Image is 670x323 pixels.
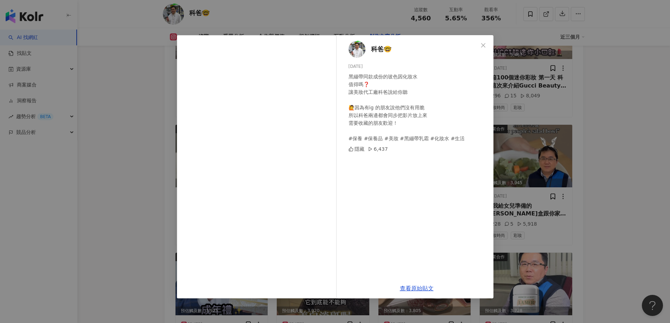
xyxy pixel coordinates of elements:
div: 黑繃帶同款成份的玻色因化妝水 值得嗎❓ 讓美妝代工廠科爸說給你聽 🙋因為有ig 的朋友說他們沒有用脆 所以科爸兩邊都會同步把影片放上來 需要收藏的朋友歡迎！ #保養 #保養品 #美妝 #黑繃帶乳... [349,73,488,142]
div: 6,437 [368,145,388,153]
img: KOL Avatar [349,41,365,58]
a: 查看原始貼文 [400,285,434,292]
div: 隱藏 [349,145,364,153]
a: KOL Avatar科爸🤓 [349,41,478,58]
div: [DATE] [349,63,488,70]
button: Close [476,38,490,52]
span: close [480,43,486,48]
span: 科爸🤓 [371,44,391,54]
